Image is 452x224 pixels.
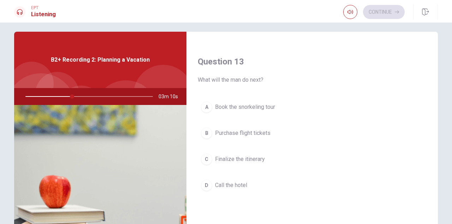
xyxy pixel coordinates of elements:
button: BPurchase flight tickets [198,124,427,142]
span: Book the snorkeling tour [215,103,275,111]
span: Call the hotel [215,181,247,189]
div: A [201,101,212,113]
div: C [201,154,212,165]
h4: Question 13 [198,56,427,67]
span: Purchase flight tickets [215,129,270,137]
button: DCall the hotel [198,176,427,194]
h1: Listening [31,10,56,19]
div: D [201,180,212,191]
button: CFinalize the itinerary [198,150,427,168]
div: B [201,127,212,139]
button: ABook the snorkeling tour [198,98,427,116]
span: Finalize the itinerary [215,155,265,163]
span: 03m 10s [159,88,184,105]
span: EPT [31,5,56,10]
span: What will the man do next? [198,76,427,84]
span: B2+ Recording 2: Planning a Vacation [51,56,150,64]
